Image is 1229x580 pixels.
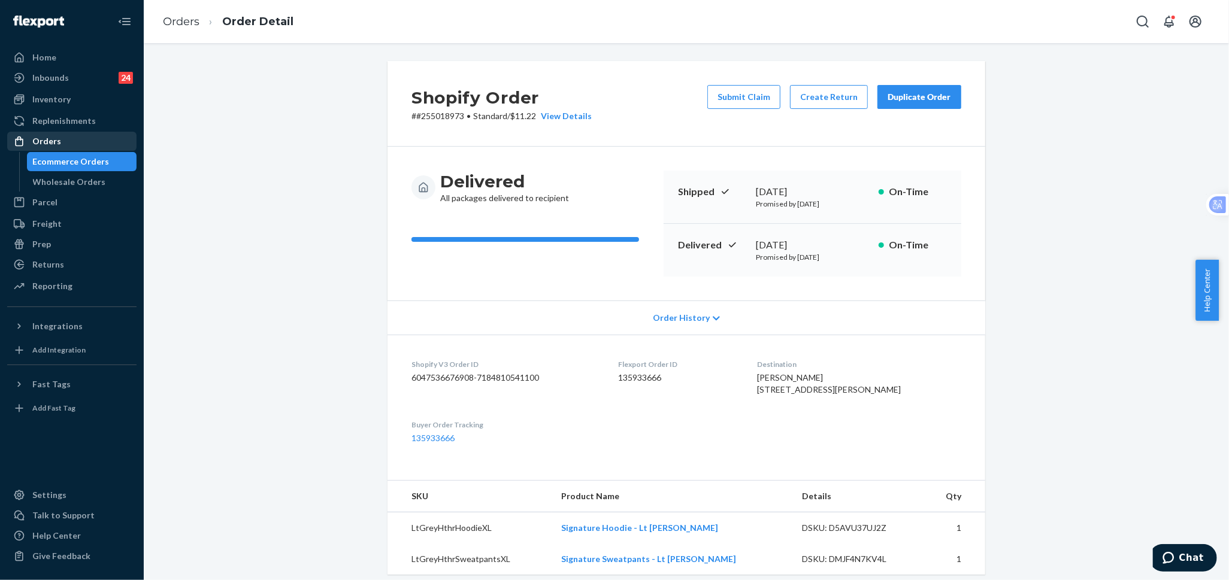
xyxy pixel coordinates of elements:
[924,543,985,575] td: 1
[411,433,455,443] a: 135933666
[756,185,869,199] div: [DATE]
[222,15,293,28] a: Order Detail
[1153,544,1217,574] iframe: Opens a widget where you can chat to one of our agents
[619,372,738,384] dd: 135933666
[32,280,72,292] div: Reporting
[889,238,947,252] p: On-Time
[33,176,106,188] div: Wholesale Orders
[32,115,96,127] div: Replenishments
[32,196,57,208] div: Parcel
[388,481,552,512] th: SKU
[153,4,303,40] ol: breadcrumbs
[757,372,901,394] span: [PERSON_NAME] [STREET_ADDRESS][PERSON_NAME]
[889,185,947,199] p: On-Time
[27,172,137,192] a: Wholesale Orders
[1183,10,1207,34] button: Open account menu
[411,85,592,110] h2: Shopify Order
[924,481,985,512] th: Qty
[411,359,600,369] dt: Shopify V3 Order ID
[119,72,133,84] div: 24
[32,378,71,390] div: Fast Tags
[411,372,600,384] dd: 6047536676908-7184810541100
[411,420,600,430] dt: Buyer Order Tracking
[707,85,780,109] button: Submit Claim
[888,91,951,103] div: Duplicate Order
[1195,260,1219,321] button: Help Center
[473,111,507,121] span: Standard
[803,553,915,565] div: DSKU: DMJF4N7KV4L
[32,509,95,521] div: Talk to Support
[388,543,552,575] td: LtGreyHthrSweatpantsXL
[32,530,81,542] div: Help Center
[163,15,199,28] a: Orders
[7,399,137,418] a: Add Fast Tag
[32,550,90,562] div: Give Feedback
[32,218,62,230] div: Freight
[33,156,110,168] div: Ecommerce Orders
[388,512,552,544] td: LtGreyHthrHoodieXL
[7,193,137,212] a: Parcel
[27,152,137,171] a: Ecommerce Orders
[32,489,66,501] div: Settings
[32,320,83,332] div: Integrations
[113,10,137,34] button: Close Navigation
[7,90,137,109] a: Inventory
[7,132,137,151] a: Orders
[440,171,569,204] div: All packages delivered to recipient
[32,135,61,147] div: Orders
[32,259,64,271] div: Returns
[1131,10,1155,34] button: Open Search Box
[561,554,736,564] a: Signature Sweatpants - Lt [PERSON_NAME]
[411,110,592,122] p: # #255018973 / $11.22
[757,359,961,369] dt: Destination
[756,238,869,252] div: [DATE]
[803,522,915,534] div: DSKU: D5AVU37UJ2Z
[440,171,569,192] h3: Delivered
[877,85,961,109] button: Duplicate Order
[32,93,71,105] div: Inventory
[7,48,137,67] a: Home
[7,277,137,296] a: Reporting
[7,68,137,87] a: Inbounds24
[32,403,75,413] div: Add Fast Tag
[467,111,471,121] span: •
[678,185,746,199] p: Shipped
[7,506,137,525] button: Talk to Support
[13,16,64,28] img: Flexport logo
[32,345,86,355] div: Add Integration
[32,238,51,250] div: Prep
[619,359,738,369] dt: Flexport Order ID
[678,238,746,252] p: Delivered
[7,485,137,505] a: Settings
[653,312,710,324] span: Order History
[790,85,868,109] button: Create Return
[7,214,137,233] a: Freight
[7,317,137,336] button: Integrations
[7,111,137,130] a: Replenishments
[7,255,137,274] a: Returns
[7,546,137,566] button: Give Feedback
[7,526,137,545] a: Help Center
[1157,10,1181,34] button: Open notifications
[793,481,925,512] th: Details
[561,523,718,533] a: Signature Hoodie - Lt [PERSON_NAME]
[32,72,69,84] div: Inbounds
[7,375,137,394] button: Fast Tags
[552,481,792,512] th: Product Name
[32,51,56,63] div: Home
[7,235,137,254] a: Prep
[536,110,592,122] button: View Details
[924,512,985,544] td: 1
[7,341,137,360] a: Add Integration
[756,252,869,262] p: Promised by [DATE]
[756,199,869,209] p: Promised by [DATE]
